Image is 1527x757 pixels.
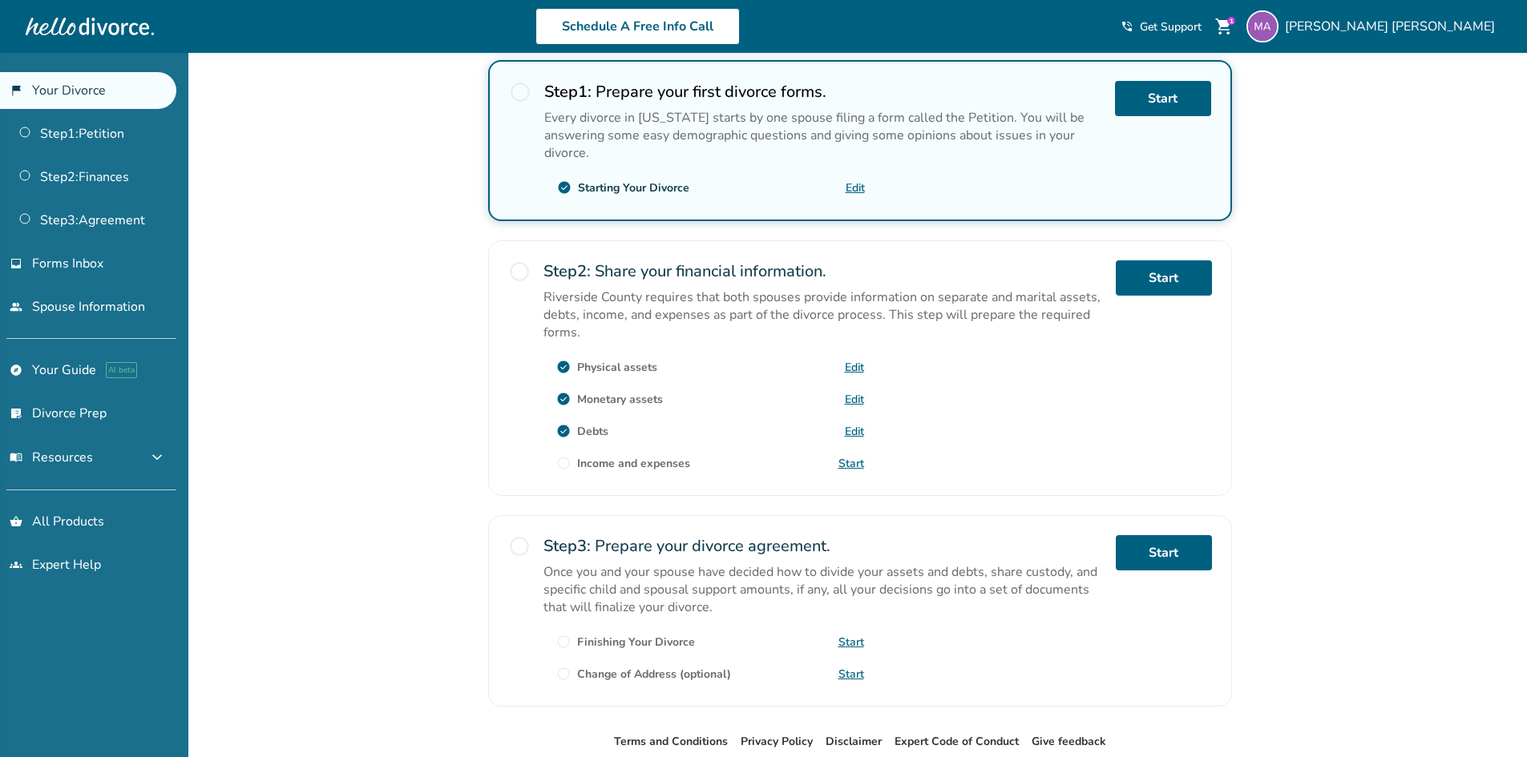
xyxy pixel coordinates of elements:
span: Resources [10,449,93,466]
div: Physical assets [577,360,657,375]
div: Monetary assets [577,392,663,407]
span: phone_in_talk [1121,20,1133,33]
span: explore [10,364,22,376]
a: Edit [845,424,864,439]
p: Riverside County requires that both spouses provide information on separate and marital assets, d... [543,288,1103,341]
img: mohamed.f.aljumaily@gmail.com [1246,10,1279,42]
span: flag_2 [10,84,22,97]
a: Start [838,634,864,650]
span: radio_button_unchecked [509,81,531,103]
div: Finishing Your Divorce [577,634,695,650]
div: 1 [1227,17,1235,25]
h2: Prepare your divorce agreement. [543,535,1103,557]
h2: Share your financial information. [543,260,1103,282]
span: radio_button_unchecked [556,666,571,681]
span: people [10,300,22,313]
span: menu_book [10,451,22,464]
a: Start [1116,535,1212,570]
p: Once you and your spouse have decided how to divide your assets and debts, share custody, and spe... [543,563,1103,616]
a: Start [838,456,864,471]
span: expand_more [147,448,167,467]
span: check_circle [556,424,571,438]
span: groups [10,558,22,571]
li: Give feedback [1032,732,1106,751]
a: Edit [845,360,864,375]
span: radio_button_unchecked [556,634,571,649]
a: Terms and Conditions [614,734,728,749]
a: Schedule A Free Info Call [535,8,740,45]
strong: Step 2 : [543,260,591,282]
span: radio_button_unchecked [508,260,531,283]
strong: Step 3 : [543,535,591,557]
span: shopping_cart [1214,17,1234,36]
div: Starting Your Divorce [578,180,689,195]
span: inbox [10,257,22,270]
span: radio_button_unchecked [556,456,571,470]
span: [PERSON_NAME] [PERSON_NAME] [1285,18,1501,35]
a: Privacy Policy [741,734,813,749]
li: Disclaimer [826,732,882,751]
div: Debts [577,424,608,439]
div: Change of Address (optional) [577,666,731,682]
a: Expert Code of Conduct [895,734,1019,749]
span: shopping_basket [10,515,22,528]
a: Start [838,666,864,682]
span: check_circle [556,360,571,374]
h2: Prepare your first divorce forms. [544,81,1102,103]
span: AI beta [106,362,137,378]
span: Get Support [1140,19,1202,34]
span: check_circle [557,180,572,195]
span: list_alt_check [10,407,22,420]
strong: Step 1 : [544,81,592,103]
p: Every divorce in [US_STATE] starts by one spouse filing a form called the Petition. You will be a... [544,109,1102,162]
span: check_circle [556,392,571,406]
a: Start [1115,81,1211,116]
a: phone_in_talkGet Support [1121,19,1202,34]
a: Start [1116,260,1212,296]
div: Income and expenses [577,456,690,471]
span: Forms Inbox [32,255,103,272]
a: Edit [845,392,864,407]
a: Edit [846,180,865,195]
span: radio_button_unchecked [508,535,531,558]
